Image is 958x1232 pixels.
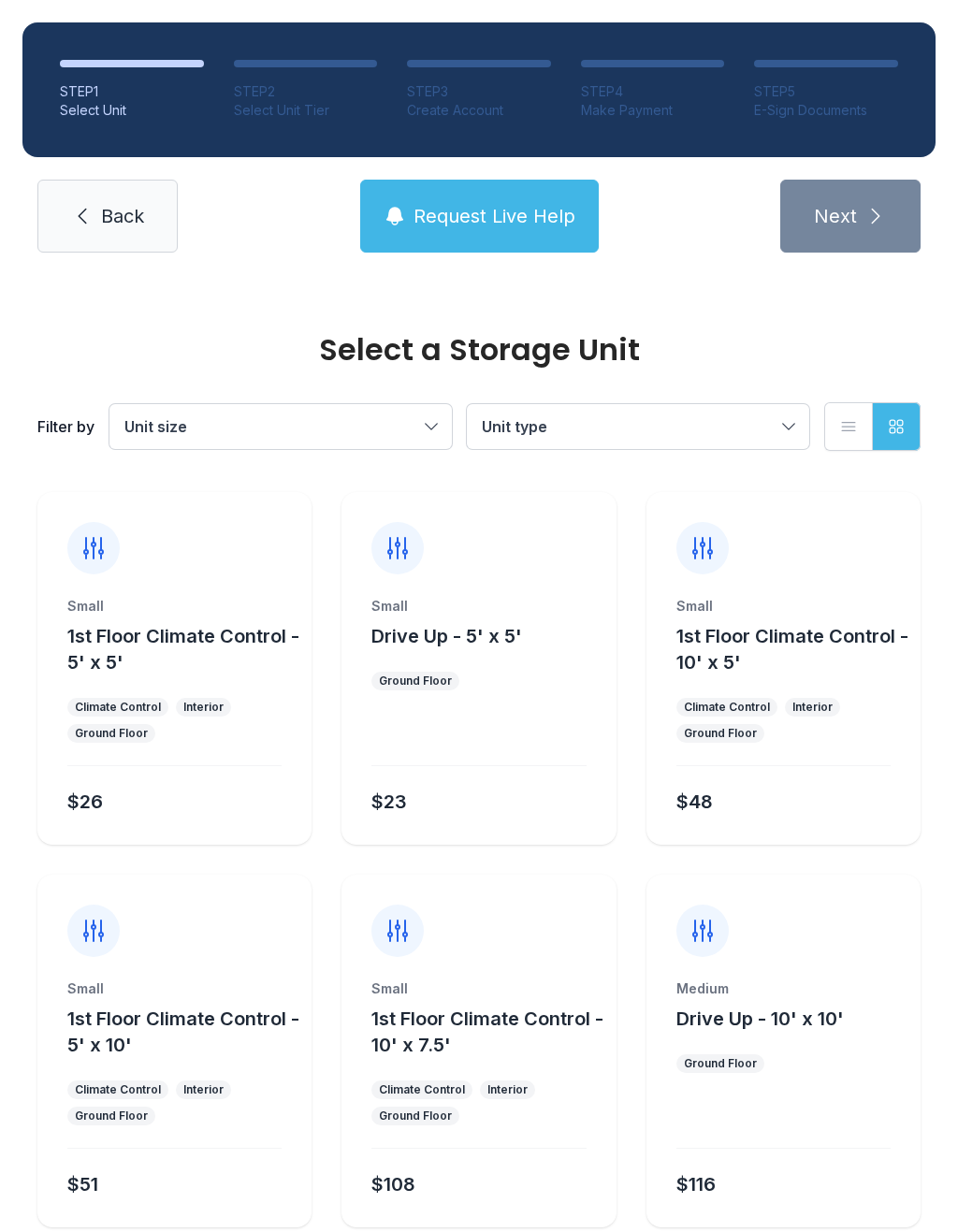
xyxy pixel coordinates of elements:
[482,417,547,436] span: Unit type
[814,203,857,229] span: Next
[754,82,898,101] div: STEP 5
[684,726,757,741] div: Ground Floor
[407,82,551,101] div: STEP 3
[67,979,282,998] div: Small
[67,1171,98,1197] div: $51
[371,625,522,647] span: Drive Up - 5' x 5'
[676,597,891,616] div: Small
[60,82,204,101] div: STEP 1
[75,1109,148,1123] div: Ground Floor
[67,1007,299,1056] span: 1st Floor Climate Control - 5' x 10'
[792,700,833,715] div: Interior
[371,1171,415,1197] div: $108
[379,1082,465,1097] div: Climate Control
[676,1007,844,1030] span: Drive Up - 10' x 10'
[754,101,898,120] div: E-Sign Documents
[37,415,94,438] div: Filter by
[183,700,224,715] div: Interior
[371,623,522,649] button: Drive Up - 5' x 5'
[183,1082,224,1097] div: Interior
[414,203,575,229] span: Request Live Help
[371,789,407,815] div: $23
[75,1082,161,1097] div: Climate Control
[467,404,809,449] button: Unit type
[124,417,187,436] span: Unit size
[234,101,378,120] div: Select Unit Tier
[676,1171,716,1197] div: $116
[407,101,551,120] div: Create Account
[101,203,144,229] span: Back
[67,623,304,675] button: 1st Floor Climate Control - 5' x 5'
[684,1056,757,1071] div: Ground Floor
[371,597,586,616] div: Small
[581,101,725,120] div: Make Payment
[234,82,378,101] div: STEP 2
[75,726,148,741] div: Ground Floor
[487,1082,528,1097] div: Interior
[379,674,452,688] div: Ground Floor
[676,979,891,998] div: Medium
[67,625,299,674] span: 1st Floor Climate Control - 5' x 5'
[371,1006,608,1058] button: 1st Floor Climate Control - 10' x 7.5'
[67,789,103,815] div: $26
[67,597,282,616] div: Small
[109,404,452,449] button: Unit size
[75,700,161,715] div: Climate Control
[37,335,921,365] div: Select a Storage Unit
[371,979,586,998] div: Small
[676,1006,844,1032] button: Drive Up - 10' x 10'
[371,1007,603,1056] span: 1st Floor Climate Control - 10' x 7.5'
[676,789,713,815] div: $48
[676,625,908,674] span: 1st Floor Climate Control - 10' x 5'
[684,700,770,715] div: Climate Control
[581,82,725,101] div: STEP 4
[67,1006,304,1058] button: 1st Floor Climate Control - 5' x 10'
[379,1109,452,1123] div: Ground Floor
[60,101,204,120] div: Select Unit
[676,623,913,675] button: 1st Floor Climate Control - 10' x 5'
